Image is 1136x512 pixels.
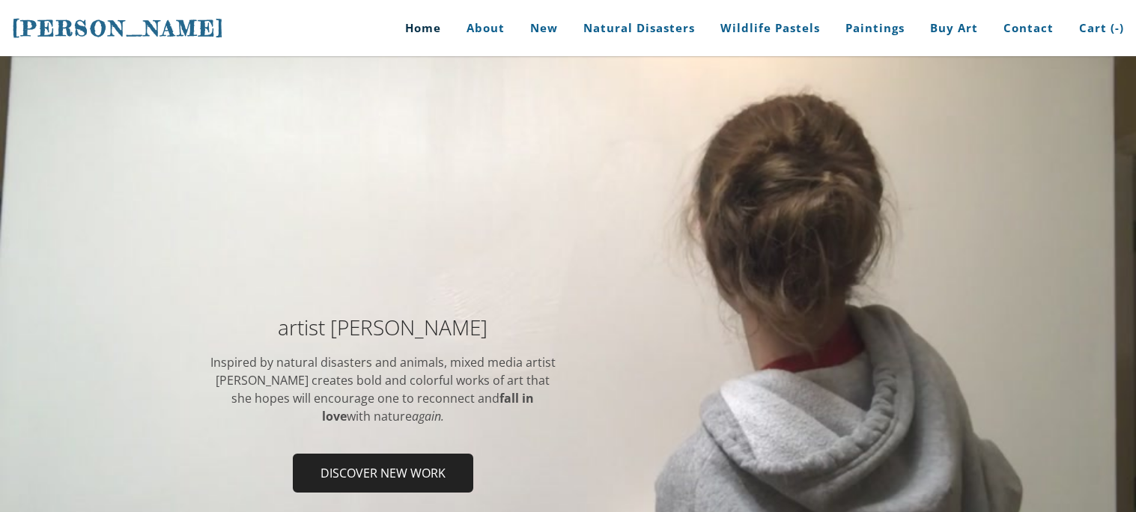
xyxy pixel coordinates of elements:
a: Discover new work [293,454,473,493]
em: again. [412,408,444,424]
span: Discover new work [294,455,472,491]
h2: artist [PERSON_NAME] [209,317,557,338]
a: [PERSON_NAME] [12,14,225,43]
span: - [1115,20,1120,35]
span: [PERSON_NAME] [12,16,225,41]
div: Inspired by natural disasters and animals, mixed media artist [PERSON_NAME] ​creates bold and col... [209,353,557,425]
